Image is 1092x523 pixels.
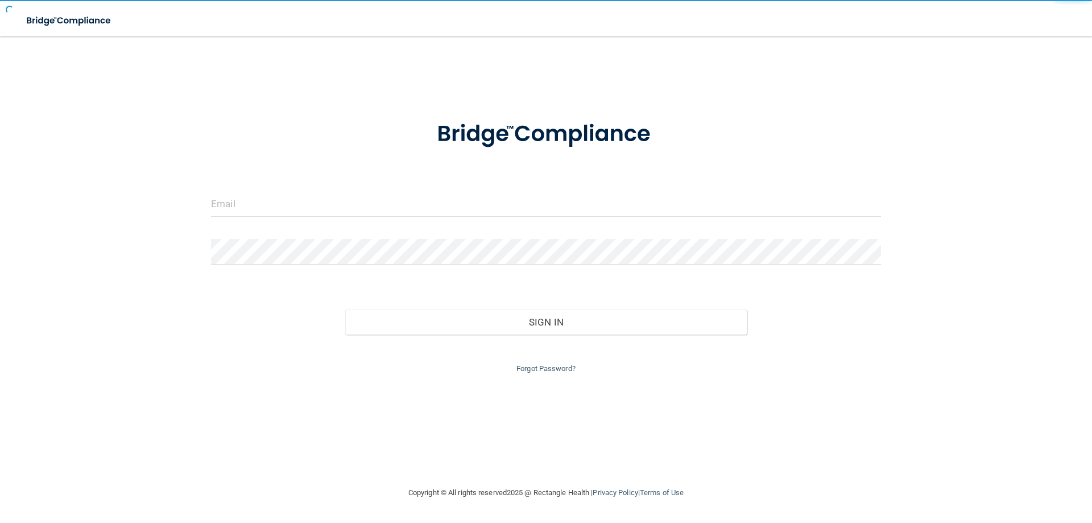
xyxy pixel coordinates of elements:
div: Copyright © All rights reserved 2025 @ Rectangle Health | | [338,475,754,511]
a: Forgot Password? [516,364,576,373]
img: bridge_compliance_login_screen.278c3ca4.svg [413,105,679,164]
button: Sign In [345,310,747,335]
a: Terms of Use [640,488,684,497]
a: Privacy Policy [593,488,638,497]
input: Email [211,191,881,217]
img: bridge_compliance_login_screen.278c3ca4.svg [17,9,122,32]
